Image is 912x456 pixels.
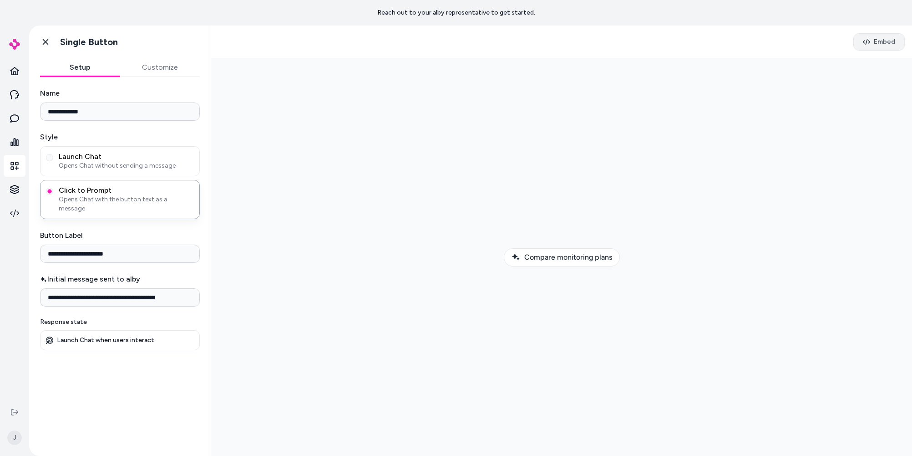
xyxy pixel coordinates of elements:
[59,186,194,195] span: Click to Prompt
[874,37,895,46] span: Embed
[46,154,53,161] button: Launch ChatOpens Chat without sending a message
[40,132,200,143] label: Style
[60,36,118,48] h1: Single Button
[59,161,194,170] span: Opens Chat without sending a message
[5,423,24,452] button: J
[7,430,22,445] span: J
[120,58,200,77] button: Customize
[59,152,194,161] span: Launch Chat
[40,274,200,285] label: Initial message sent to alby
[40,58,120,77] button: Setup
[40,88,200,99] label: Name
[59,195,194,213] span: Opens Chat with the button text as a message
[853,33,905,51] button: Embed
[46,188,53,195] button: Click to PromptOpens Chat with the button text as a message
[40,318,200,327] p: Response state
[9,39,20,50] img: alby Logo
[57,336,154,344] p: Launch Chat when users interact
[377,8,535,17] p: Reach out to your alby representative to get started.
[40,230,200,241] label: Button Label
